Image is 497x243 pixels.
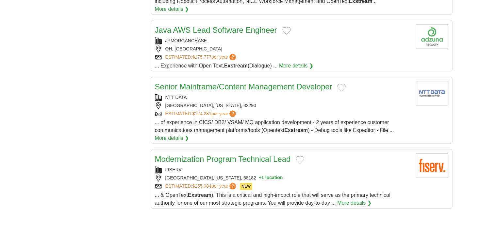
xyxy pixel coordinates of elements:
[284,127,308,133] strong: Exstream
[296,156,304,164] button: Add to favorite jobs
[240,183,252,190] span: NEW
[165,110,238,117] a: ESTIMATED:$124,281per year?
[155,102,410,109] div: [GEOGRAPHIC_DATA], [US_STATE], 32290
[259,175,283,181] button: +1 location
[155,5,189,13] a: More details ❯
[155,120,394,133] span: ... of experience in CICS/ DB2/ VSAM/ MQ application development - 2 years of experience customer...
[165,183,238,190] a: ESTIMATED:$155,084per year?
[155,82,332,91] a: Senior Mainframe/Content Management Developer
[155,46,410,52] div: OH, [GEOGRAPHIC_DATA]
[165,54,238,61] a: ESTIMATED:$175,777per year?
[224,63,248,68] strong: Exstream
[188,192,211,198] strong: Exstream
[155,37,410,44] div: JPMORGANCHASE
[282,27,291,35] button: Add to favorite jobs
[165,167,182,172] a: FISERV
[155,192,390,206] span: ... & OpenText ). This is a critical and high-impact role that will serve as the primary technica...
[155,63,278,68] span: ... Experience with Open Text, (Dialogue) ...
[192,183,211,189] span: $155,084
[337,84,346,91] button: Add to favorite jobs
[192,111,211,116] span: $124,281
[416,24,448,49] img: Company logo
[165,95,187,100] a: NTT DATA
[155,134,189,142] a: More details ❯
[416,81,448,105] img: NTT DATA Corporation logo
[416,153,448,178] img: Fiserv logo
[155,26,277,34] a: Java AWS Lead Software Engineer
[229,54,236,60] span: ?
[155,155,291,163] a: Modernization Program Technical Lead
[229,183,236,189] span: ?
[279,62,313,70] a: More details ❯
[337,199,372,207] a: More details ❯
[259,175,261,181] span: +
[155,175,410,181] div: [GEOGRAPHIC_DATA], [US_STATE], 68182
[192,54,211,60] span: $175,777
[229,110,236,117] span: ?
